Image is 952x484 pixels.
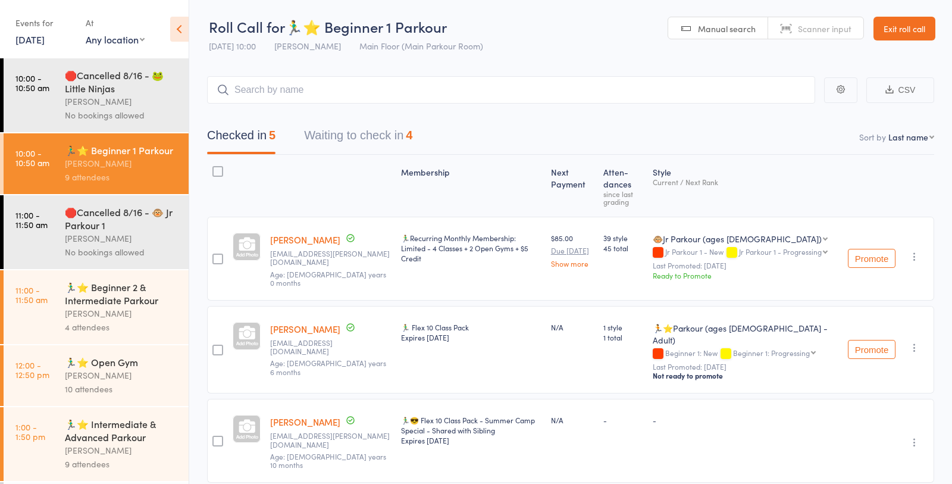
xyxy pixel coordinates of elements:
span: 🏃‍♂️⭐ Beginner 1 Parkour [285,17,447,36]
small: lilyellow5@gmail.com [270,339,392,356]
input: Search by name [207,76,815,104]
small: Due [DATE] [551,246,594,255]
small: Last Promoted: [DATE] [653,261,838,270]
div: Expires [DATE] [401,435,541,445]
div: 9 attendees [65,170,178,184]
div: Events for [15,13,74,33]
div: [PERSON_NAME] [65,369,178,382]
div: Jr Parkour 1 - Progressing [739,248,822,255]
div: Expires [DATE] [401,332,541,342]
span: Scanner input [798,23,851,35]
div: N/A [551,415,594,425]
div: 5 [269,129,275,142]
div: Current / Next Rank [653,178,838,186]
a: Show more [551,260,594,267]
span: [DATE] 10:00 [209,40,256,52]
div: 4 attendees [65,320,178,334]
div: [PERSON_NAME] [65,95,178,108]
span: 45 total [603,243,644,253]
a: 1:00 -1:50 pm🏃‍♂️⭐ Intermediate & Advanced Parkour[PERSON_NAME]9 attendees [4,407,189,481]
div: No bookings allowed [65,108,178,122]
div: Any location [86,33,145,46]
div: No bookings allowed [65,245,178,259]
div: 10 attendees [65,382,178,396]
a: 11:00 -11:50 am🏃‍♂️⭐ Beginner 2 & Intermediate Parkour[PERSON_NAME]4 attendees [4,270,189,344]
span: [PERSON_NAME] [274,40,341,52]
div: Beginner 1: New [653,349,838,359]
span: Main Floor (Main Parkour Room) [359,40,483,52]
button: Promote [848,249,895,268]
span: Manual search [698,23,756,35]
button: Checked in5 [207,123,275,154]
time: 11:00 - 11:50 am [15,285,48,304]
div: Jr Parkour 1 - New [653,248,838,258]
a: [PERSON_NAME] [270,416,340,428]
span: 1 total [603,332,644,342]
div: Style [648,160,843,211]
span: Age: [DEMOGRAPHIC_DATA] years 10 months [270,451,386,470]
a: 12:00 -12:50 pm🏃‍♂️⭐ Open Gym[PERSON_NAME]10 attendees [4,345,189,406]
div: [PERSON_NAME] [65,444,178,457]
button: Waiting to check in4 [304,123,412,154]
div: 🏃‍♂️⭐ Open Gym [65,355,178,369]
span: 1 style [603,322,644,332]
div: $85.00 [551,233,594,267]
a: 10:00 -10:50 am🏃‍♂️⭐ Beginner 1 Parkour[PERSON_NAME]9 attendees [4,133,189,194]
span: Age: [DEMOGRAPHIC_DATA] years 0 months [270,269,386,288]
time: 10:00 - 10:50 am [15,148,49,167]
div: 🏃‍♂️⭐ Beginner 2 & Intermediate Parkour [65,280,178,307]
div: 🏃⭐Parkour (ages [DEMOGRAPHIC_DATA] - Adult) [653,322,838,346]
time: 10:00 - 10:50 am [15,73,49,92]
div: N/A [551,322,594,332]
div: 🏃‍♂️⭐ Intermediate & Advanced Parkour [65,417,178,444]
a: [DATE] [15,33,45,46]
div: 🏃‍♂️😎 Flex 10 Class Pack - Summer Camp Special - Shared with Sibling [401,415,541,445]
div: 🐵Jr Parkour (ages [DEMOGRAPHIC_DATA]) [653,233,822,245]
div: 🛑Cancelled 8/16 - 🐵 Jr Parkour 1 [65,205,178,232]
div: - [653,415,838,425]
time: 11:00 - 11:50 am [15,210,48,229]
div: 4 [406,129,412,142]
div: Next Payment [546,160,599,211]
small: Last Promoted: [DATE] [653,363,838,371]
div: Beginner 1: Progressing [733,349,810,357]
button: Promote [848,340,895,359]
small: ariel.haffey@gmail.com [270,249,392,267]
a: Exit roll call [873,17,935,40]
time: 1:00 - 1:50 pm [15,422,45,441]
time: 12:00 - 12:50 pm [15,360,49,379]
a: [PERSON_NAME] [270,233,340,246]
div: [PERSON_NAME] [65,232,178,245]
div: 🛑Cancelled 8/16 - 🐸 Little Ninjas [65,68,178,95]
a: 10:00 -10:50 am🛑Cancelled 8/16 - 🐸 Little Ninjas[PERSON_NAME]No bookings allowed [4,58,189,132]
div: Last name [888,131,928,143]
button: CSV [866,77,934,103]
div: [PERSON_NAME] [65,307,178,320]
div: since last grading [603,190,644,205]
div: - [603,415,644,425]
div: 9 attendees [65,457,178,471]
span: Roll Call for [209,17,285,36]
div: 🏃‍♂️Recurring Monthly Membership: Limited - 4 Classes + 2 Open Gyms + $5 Credit [401,233,541,263]
a: [PERSON_NAME] [270,323,340,335]
div: At [86,13,145,33]
small: dania.r.miller@gmail.com [270,432,392,449]
div: 🏃‍♂️⭐ Beginner 1 Parkour [65,143,178,157]
div: Atten­dances [599,160,649,211]
label: Sort by [859,131,886,143]
div: Not ready to promote [653,371,838,380]
div: [PERSON_NAME] [65,157,178,170]
a: 11:00 -11:50 am🛑Cancelled 8/16 - 🐵 Jr Parkour 1[PERSON_NAME]No bookings allowed [4,195,189,269]
div: Ready to Promote [653,270,838,280]
span: Age: [DEMOGRAPHIC_DATA] years 6 months [270,358,386,376]
span: 39 style [603,233,644,243]
div: 🏃‍♂️ Flex 10 Class Pack [401,322,541,342]
div: Membership [396,160,546,211]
